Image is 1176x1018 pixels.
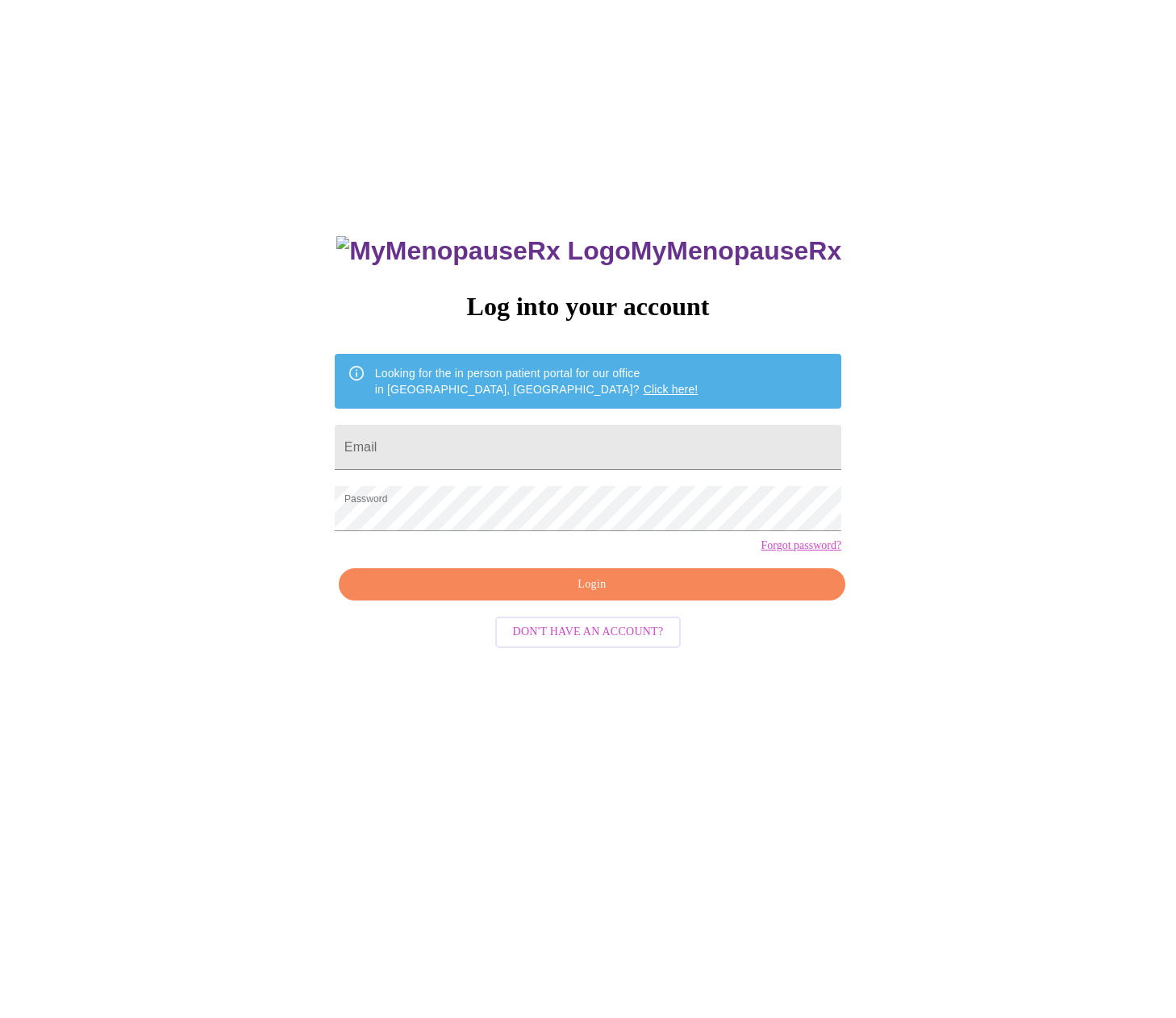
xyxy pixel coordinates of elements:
h3: Log into your account [335,292,841,322]
span: Don't have an account? [513,622,664,642]
a: Click here! [644,383,699,396]
a: Don't have an account? [491,624,686,638]
span: Login [357,575,827,595]
div: Looking for the in person patient portal for our office in [GEOGRAPHIC_DATA], [GEOGRAPHIC_DATA]? [375,359,699,404]
img: MyMenopauseRx Logo [336,236,630,266]
h3: MyMenopauseRx [336,236,841,266]
a: Forgot password? [761,539,841,552]
button: Don't have an account? [495,617,682,648]
button: Login [339,568,845,601]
